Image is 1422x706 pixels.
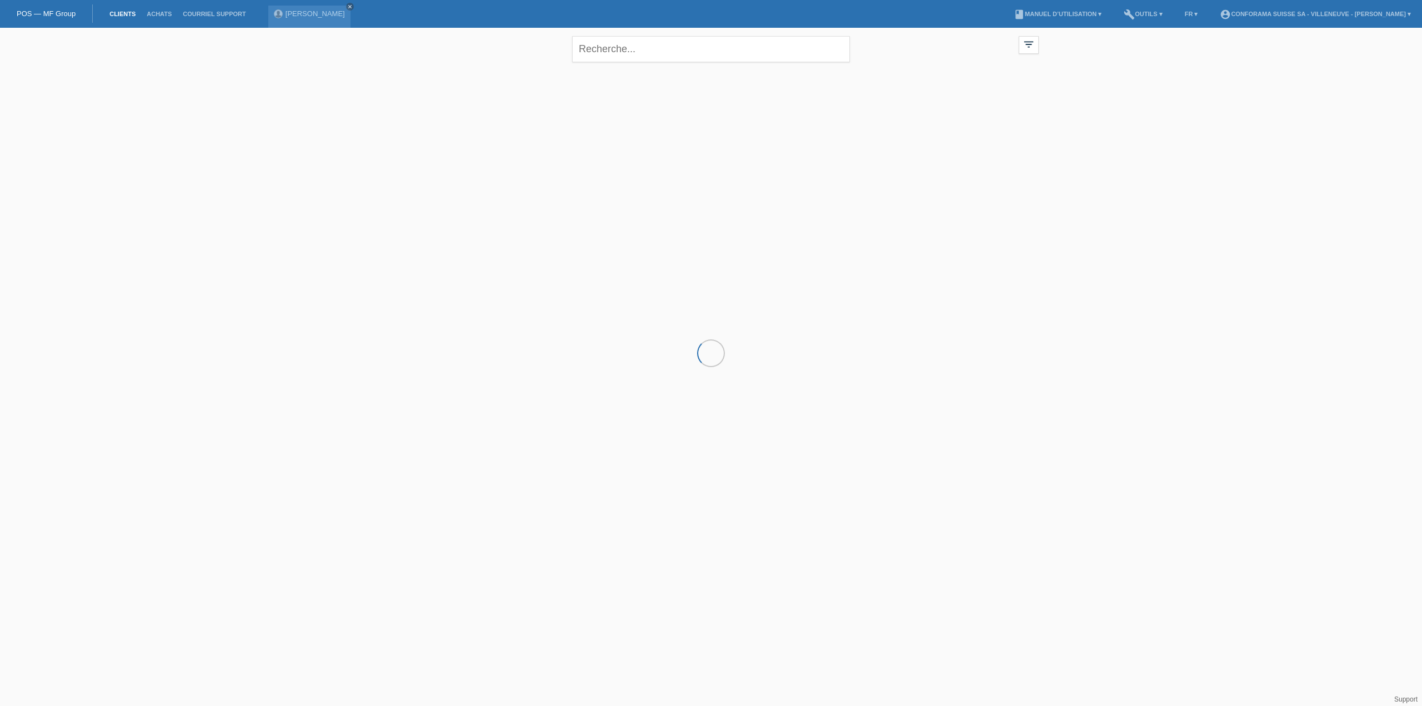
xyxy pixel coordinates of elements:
[1220,9,1231,20] i: account_circle
[1008,11,1107,17] a: bookManuel d’utilisation ▾
[1023,38,1035,51] i: filter_list
[1118,11,1168,17] a: buildOutils ▾
[347,4,353,9] i: close
[1124,9,1135,20] i: build
[141,11,177,17] a: Achats
[17,9,76,18] a: POS — MF Group
[104,11,141,17] a: Clients
[572,36,850,62] input: Recherche...
[1214,11,1416,17] a: account_circleConforama Suisse SA - Villeneuve - [PERSON_NAME] ▾
[1179,11,1204,17] a: FR ▾
[346,3,354,11] a: close
[286,9,345,18] a: [PERSON_NAME]
[1014,9,1025,20] i: book
[177,11,251,17] a: Courriel Support
[1394,695,1418,703] a: Support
